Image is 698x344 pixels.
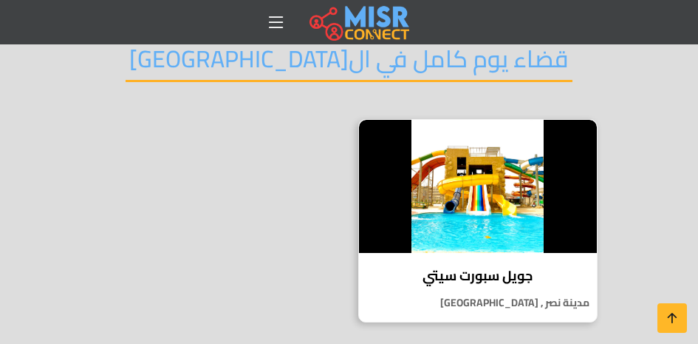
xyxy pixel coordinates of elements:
[359,120,597,253] img: جويل سبورت سيتي
[359,295,597,311] p: مدينة نصر , [GEOGRAPHIC_DATA]
[370,268,586,284] h4: جويل سبورت سيتي
[309,4,408,41] img: main.misr_connect
[349,119,606,323] a: جويل سبورت سيتي جويل سبورت سيتي مدينة نصر , [GEOGRAPHIC_DATA]
[126,44,572,82] h2: قضاء يوم كامل في ال[GEOGRAPHIC_DATA]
